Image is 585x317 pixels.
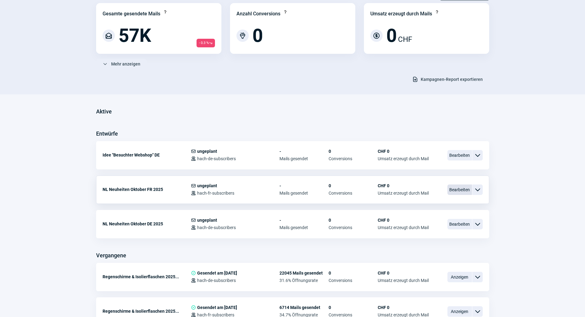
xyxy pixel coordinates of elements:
[197,218,217,223] span: ungeplant
[329,156,378,161] span: Conversions
[119,26,151,45] span: 57K
[378,149,429,154] span: CHF 0
[103,149,191,161] div: Idee "Besuchter Webshop" DE
[279,271,329,275] span: 22045 Mails gesendet
[329,218,378,223] span: 0
[96,129,118,139] h3: Entwürfe
[103,183,191,196] div: NL Neuheiten Oktober FR 2025
[197,225,236,230] span: hach-de-subscribers
[329,183,378,188] span: 0
[329,305,378,310] span: 0
[103,271,191,283] div: Regenschirme & Isolierflaschen 2025...
[447,184,472,195] span: Bearbeiten
[447,306,472,317] span: Anzeigen
[378,305,429,310] span: CHF 0
[197,191,234,196] span: hach-fr-subscribers
[236,10,280,18] div: Anzahl Conversions
[103,218,191,230] div: NL Neuheiten Oktober DE 2025
[386,26,397,45] span: 0
[378,218,429,223] span: CHF 0
[329,225,378,230] span: Conversions
[197,183,217,188] span: ungeplant
[447,272,472,282] span: Anzeigen
[96,59,147,69] button: Mehr anzeigen
[197,305,237,310] span: Gesendet am [DATE]
[279,278,329,283] span: 31.6% Öffnungsrate
[96,107,112,117] h3: Aktive
[111,59,140,69] span: Mehr anzeigen
[279,149,329,154] span: -
[197,271,237,275] span: Gesendet am [DATE]
[378,156,429,161] span: Umsatz erzeugt durch Mail
[447,219,472,229] span: Bearbeiten
[279,218,329,223] span: -
[279,191,329,196] span: Mails gesendet
[197,149,217,154] span: ungeplant
[279,305,329,310] span: 6714 Mails gesendet
[279,225,329,230] span: Mails gesendet
[378,278,429,283] span: Umsatz erzeugt durch Mail
[252,26,263,45] span: 0
[329,278,378,283] span: Conversions
[406,74,489,85] button: Kampagnen-Report exportieren
[329,149,378,154] span: 0
[378,271,429,275] span: CHF 0
[197,278,236,283] span: hach-de-subscribers
[370,10,432,18] div: Umsatz erzeugt durch Mails
[378,225,429,230] span: Umsatz erzeugt durch Mail
[279,183,329,188] span: -
[447,150,472,160] span: Bearbeiten
[378,183,429,188] span: CHF 0
[103,10,160,18] div: Gesamte gesendete Mails
[197,156,236,161] span: hach-de-subscribers
[421,74,483,84] span: Kampagnen-Report exportieren
[96,251,126,260] h3: Vergangene
[279,156,329,161] span: Mails gesendet
[329,191,378,196] span: Conversions
[329,271,378,275] span: 0
[398,34,412,45] span: CHF
[197,39,215,47] span: - 0.3 %
[378,191,429,196] span: Umsatz erzeugt durch Mail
